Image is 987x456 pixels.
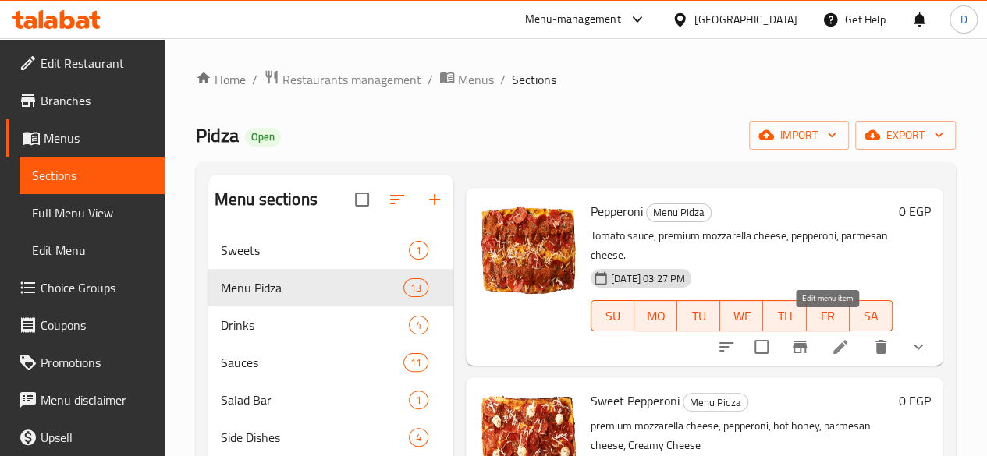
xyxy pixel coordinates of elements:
[856,305,886,327] span: SA
[409,316,428,334] div: items
[909,338,928,356] svg: Show Choices
[813,305,843,327] span: FR
[221,316,409,334] span: Drinks
[683,393,748,412] div: Menu Pidza
[221,278,403,297] span: Menu Pidza
[196,70,246,89] a: Home
[763,300,806,331] button: TH
[221,353,403,372] span: Sauces
[591,226,893,265] p: Tomato sauce, premium mozzarella cheese, pepperoni, parmesan cheese.
[605,271,691,286] span: [DATE] 03:27 PM
[6,344,165,381] a: Promotions
[591,416,893,455] p: premium mozzarella cheese, pepperoni, hot honey, parmesan cheese, Creamy Cheese
[512,70,556,89] span: Sections
[346,183,378,216] span: Select all sections
[850,300,893,331] button: SA
[221,428,409,447] span: Side Dishes
[208,232,453,269] div: Sweets1
[726,305,757,327] span: WE
[215,188,318,211] h2: Menu sections
[6,269,165,306] a: Choice Groups
[208,306,453,344] div: Drinks4
[466,127,506,174] h2: Menu items
[409,391,428,409] div: items
[208,344,453,381] div: Sauces11
[221,241,409,260] span: Sweets
[500,70,506,89] li: /
[41,316,152,334] span: Coupons
[41,391,152,409] span: Menu disclaimer
[20,157,165,194] a: Sections
[410,393,428,408] span: 1
[264,69,421,90] a: Restaurants management
[960,11,967,28] span: D
[868,125,943,145] span: export
[900,328,937,366] button: show more
[647,203,711,221] span: Menu Pidza
[598,305,628,327] span: SU
[641,305,671,327] span: MO
[409,428,428,447] div: items
[708,328,745,366] button: sort-choices
[6,119,165,157] a: Menus
[245,130,281,143] span: Open
[208,381,453,419] div: Salad Bar1
[410,243,428,258] span: 1
[41,428,152,447] span: Upsell
[807,300,850,331] button: FR
[32,241,152,260] span: Edit Menu
[591,300,634,331] button: SU
[409,241,428,260] div: items
[410,430,428,445] span: 4
[20,194,165,232] a: Full Menu View
[591,389,680,412] span: Sweet Pepperoni
[196,69,956,90] nav: breadcrumb
[899,390,931,412] h6: 0 EGP
[634,300,677,331] button: MO
[403,278,428,297] div: items
[745,331,778,363] span: Select to update
[6,82,165,119] a: Branches
[769,305,800,327] span: TH
[403,353,428,372] div: items
[646,203,712,222] div: Menu Pidza
[862,328,900,366] button: delete
[245,128,281,147] div: Open
[694,11,797,28] div: [GEOGRAPHIC_DATA]
[591,200,643,223] span: Pepperoni
[44,129,152,147] span: Menus
[404,355,428,370] span: 11
[458,70,494,89] span: Menus
[32,166,152,185] span: Sections
[282,70,421,89] span: Restaurants management
[41,278,152,297] span: Choice Groups
[6,306,165,344] a: Coupons
[41,54,152,72] span: Edit Restaurant
[6,419,165,456] a: Upsell
[41,353,152,372] span: Promotions
[41,91,152,110] span: Branches
[378,181,416,218] span: Sort sections
[221,391,409,409] span: Salad Bar
[428,70,433,89] li: /
[899,200,931,222] h6: 0 EGP
[6,44,165,82] a: Edit Restaurant
[208,419,453,456] div: Side Dishes4
[20,232,165,269] a: Edit Menu
[416,181,453,218] button: Add section
[404,281,428,295] span: 13
[478,200,578,300] img: Pepperoni
[525,10,621,29] div: Menu-management
[683,394,747,412] span: Menu Pidza
[439,69,494,90] a: Menus
[720,300,763,331] button: WE
[252,70,257,89] li: /
[32,203,152,222] span: Full Menu View
[781,328,818,366] button: Branch-specific-item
